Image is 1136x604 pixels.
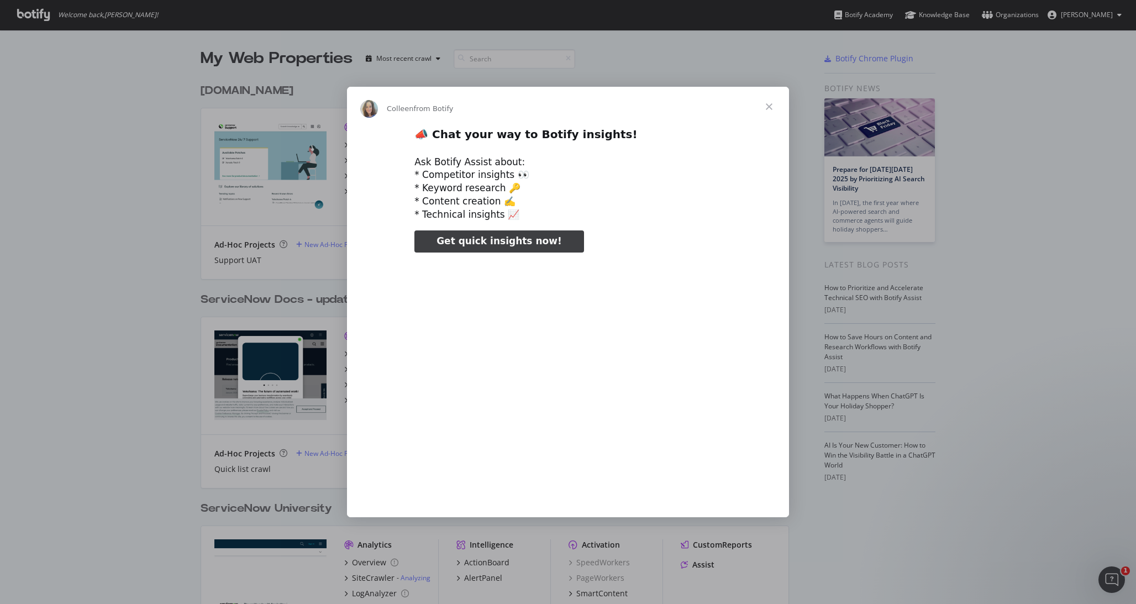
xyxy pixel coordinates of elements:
[414,104,454,113] span: from Botify
[436,235,561,246] span: Get quick insights now!
[414,127,722,148] h2: 📣 Chat your way to Botify insights!
[414,156,722,222] div: Ask Botify Assist about: * Competitor insights 👀 * Keyword research 🔑 * Content creation ✍️ * Tec...
[360,100,378,118] img: Profile image for Colleen
[414,230,583,253] a: Get quick insights now!
[338,262,798,492] video: Play video
[387,104,414,113] span: Colleen
[749,87,789,127] span: Close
